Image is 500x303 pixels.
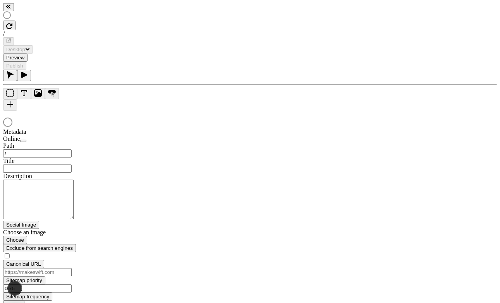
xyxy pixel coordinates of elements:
button: Image [31,88,45,99]
span: Canonical URL [6,261,41,267]
button: Canonical URL [3,260,44,268]
span: Description [3,173,32,179]
button: Social Image [3,221,39,229]
div: Metadata [3,128,96,135]
button: Exclude from search engines [3,244,76,252]
span: Publish [6,63,23,69]
span: Sitemap frequency [6,294,49,300]
span: Preview [6,55,24,61]
button: Desktop [3,45,33,54]
button: Sitemap frequency [3,293,52,301]
input: https://makeswift.com [3,268,72,276]
button: Choose [3,236,27,244]
span: Choose [6,237,24,243]
button: Sitemap priority [3,276,45,284]
button: Button [45,88,59,99]
span: Sitemap priority [6,277,42,283]
span: Title [3,158,15,164]
button: Text [17,88,31,99]
span: Path [3,142,14,149]
span: Social Image [6,222,36,228]
button: Publish [3,62,26,70]
span: Exclude from search engines [6,245,73,251]
div: Choose an image [3,229,96,236]
span: Online [3,135,20,142]
button: Box [3,88,17,99]
div: / [3,30,497,37]
span: Desktop [6,47,25,52]
button: Preview [3,54,28,62]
